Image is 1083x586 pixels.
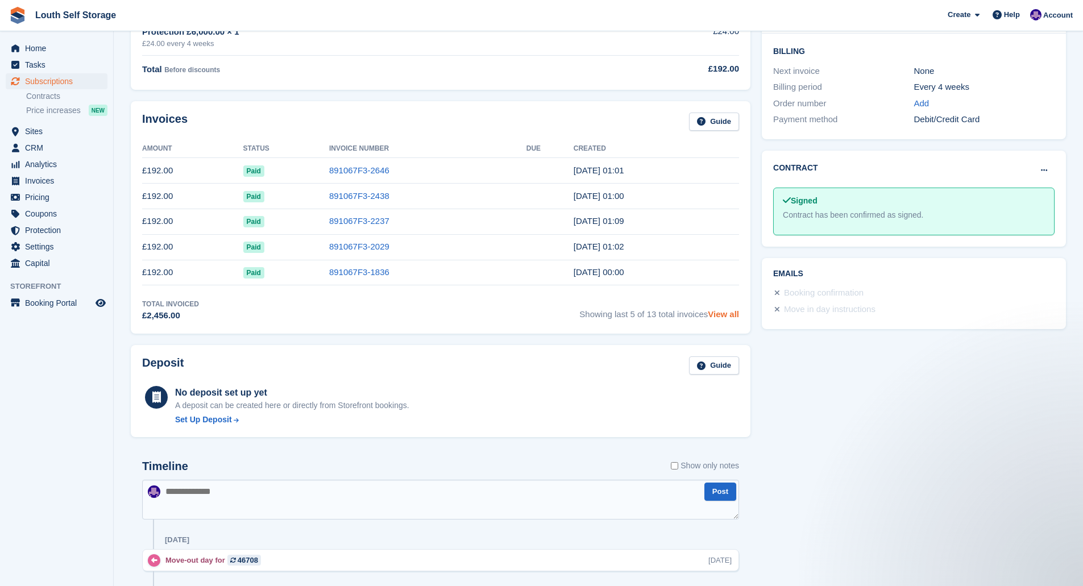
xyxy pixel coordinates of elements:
[708,309,739,319] a: View all
[708,555,732,566] div: [DATE]
[574,242,624,251] time: 2025-04-26 00:02:14 UTC
[142,140,243,158] th: Amount
[142,184,243,209] td: £192.00
[574,140,739,158] th: Created
[9,7,26,24] img: stora-icon-8386f47178a22dfd0bd8f6a31ec36ba5ce8667c1dd55bd0f319d3a0aa187defe.svg
[689,113,739,131] a: Guide
[671,460,678,472] input: Show only notes
[10,281,113,292] span: Storefront
[142,209,243,234] td: £192.00
[142,38,595,49] div: £24.00 every 4 weeks
[773,162,818,174] h2: Contract
[914,97,930,110] a: Add
[243,242,264,253] span: Paid
[142,356,184,375] h2: Deposit
[243,267,264,279] span: Paid
[6,173,107,189] a: menu
[175,414,232,426] div: Set Up Deposit
[25,206,93,222] span: Coupons
[773,81,914,94] div: Billing period
[773,97,914,110] div: Order number
[26,105,81,116] span: Price increases
[784,303,875,317] div: Move in day instructions
[329,191,389,201] a: 891067F3-2438
[773,113,914,126] div: Payment method
[26,104,107,117] a: Price increases NEW
[142,309,199,322] div: £2,456.00
[574,191,624,201] time: 2025-06-21 00:00:58 UTC
[6,40,107,56] a: menu
[914,65,1055,78] div: None
[783,195,1045,207] div: Signed
[148,485,160,498] img: Matthew Frith
[783,209,1045,221] div: Contract has been confirmed as signed.
[142,113,188,131] h2: Invoices
[526,140,574,158] th: Due
[595,63,739,76] div: £192.00
[671,460,739,472] label: Show only notes
[1004,9,1020,20] span: Help
[175,386,409,400] div: No deposit set up yet
[142,260,243,285] td: £192.00
[6,140,107,156] a: menu
[773,45,1055,56] h2: Billing
[773,65,914,78] div: Next invoice
[25,173,93,189] span: Invoices
[243,191,264,202] span: Paid
[574,216,624,226] time: 2025-05-24 00:09:35 UTC
[25,255,93,271] span: Capital
[6,123,107,139] a: menu
[25,156,93,172] span: Analytics
[579,299,739,322] span: Showing last 5 of 13 total invoices
[914,113,1055,126] div: Debit/Credit Card
[6,156,107,172] a: menu
[6,255,107,271] a: menu
[329,267,389,277] a: 891067F3-1836
[165,535,189,545] div: [DATE]
[238,555,258,566] div: 46708
[31,6,121,24] a: Louth Self Storage
[25,222,93,238] span: Protection
[6,189,107,205] a: menu
[1030,9,1041,20] img: Matthew Frith
[89,105,107,116] div: NEW
[1043,10,1073,21] span: Account
[914,81,1055,94] div: Every 4 weeks
[243,216,264,227] span: Paid
[142,234,243,260] td: £192.00
[142,299,199,309] div: Total Invoiced
[574,267,624,277] time: 2025-03-29 00:00:33 UTC
[25,295,93,311] span: Booking Portal
[329,216,389,226] a: 891067F3-2237
[773,269,1055,279] h2: Emails
[25,73,93,89] span: Subscriptions
[175,400,409,412] p: A deposit can be created here or directly from Storefront bookings.
[784,286,864,300] div: Booking confirmation
[164,66,220,74] span: Before discounts
[6,206,107,222] a: menu
[25,189,93,205] span: Pricing
[25,239,93,255] span: Settings
[704,483,736,501] button: Post
[25,57,93,73] span: Tasks
[595,19,739,56] td: £24.00
[329,140,526,158] th: Invoice Number
[6,222,107,238] a: menu
[6,57,107,73] a: menu
[227,555,261,566] a: 46708
[6,73,107,89] a: menu
[142,26,595,39] div: Protection £6,000.00 × 1
[243,165,264,177] span: Paid
[142,460,188,473] h2: Timeline
[6,295,107,311] a: menu
[689,356,739,375] a: Guide
[243,140,329,158] th: Status
[25,140,93,156] span: CRM
[165,555,267,566] div: Move-out day for
[26,91,107,102] a: Contracts
[948,9,970,20] span: Create
[142,158,243,184] td: £192.00
[25,40,93,56] span: Home
[329,165,389,175] a: 891067F3-2646
[94,296,107,310] a: Preview store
